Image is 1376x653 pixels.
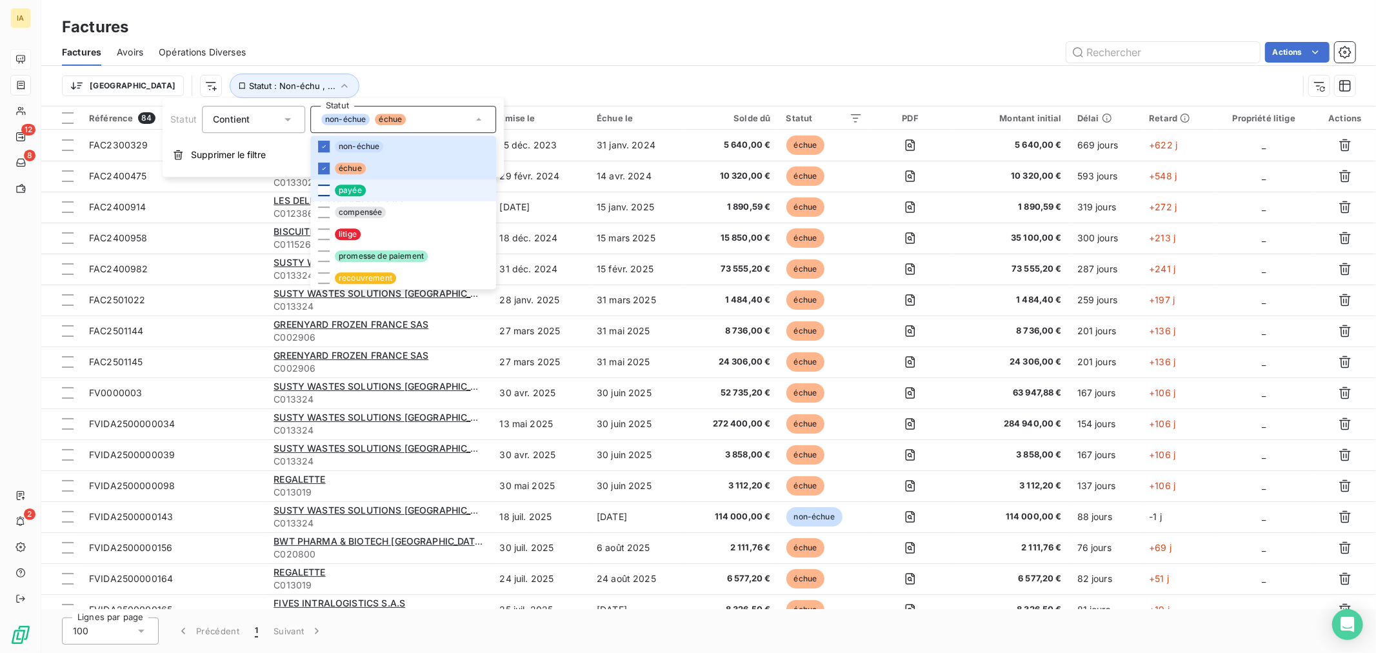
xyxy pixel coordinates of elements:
td: 88 jours [1070,501,1142,532]
td: 30 juin 2025 [589,439,684,470]
span: _ [1262,542,1266,553]
span: échue [786,414,825,434]
span: Contient [213,114,250,125]
span: BISCUITERIE LE STER LE PATISSIER [274,226,429,237]
div: Open Intercom Messenger [1332,609,1363,640]
span: _ [1262,449,1266,460]
span: 114 000,00 € [958,510,1061,523]
td: 30 juin 2025 [589,470,684,501]
span: FVIDA2500000156 [89,542,172,553]
span: +197 j [1149,294,1175,305]
td: 30 juin 2025 [589,377,684,408]
span: échue [375,114,406,125]
td: 14 avr. 2024 [589,161,684,192]
span: 3 858,00 € [692,448,770,461]
button: Supprimer le filtre [163,141,504,169]
td: 319 jours [1070,192,1142,223]
span: BWT PHARMA & BIOTECH [GEOGRAPHIC_DATA] [274,536,484,547]
span: FAC2300329 [89,139,148,150]
span: FVIDA2500000165 [89,604,172,615]
span: FVIDA2500000034 [89,418,175,429]
span: échue [786,136,825,155]
span: 2 111,76 € [958,541,1061,554]
span: 8 326,50 € [958,603,1061,616]
span: _ [1262,511,1266,522]
td: 15 févr. 2025 [589,254,684,285]
span: Statut : Non-échu , ... [249,81,335,91]
span: +19 j [1149,604,1170,615]
span: 10 320,00 € [692,170,770,183]
td: 31 mai 2025 [589,316,684,347]
span: 24 306,00 € [692,356,770,368]
div: IA [10,8,31,28]
span: 24 306,00 € [958,356,1061,368]
span: litige [335,228,361,240]
span: C013324 [274,393,484,406]
td: 31 janv. 2024 [589,130,684,161]
span: Avoirs [117,46,143,59]
span: _ [1262,604,1266,615]
span: C002906 [274,362,484,375]
span: C013302 [274,176,484,189]
td: 30 juil. 2025 [492,532,590,563]
td: 29 févr. 2024 [492,161,590,192]
span: 1 484,40 € [692,294,770,306]
span: _ [1262,263,1266,274]
span: 6 577,20 € [958,572,1061,585]
span: 10 320,00 € [958,170,1061,183]
span: _ [1262,170,1266,181]
span: +51 j [1149,573,1169,584]
span: +136 j [1149,325,1175,336]
span: échue [786,259,825,279]
span: C011526 [274,238,484,251]
span: Référence [89,113,133,123]
td: 287 jours [1070,254,1142,285]
td: 25 juil. 2025 [492,594,590,625]
span: _ [1262,139,1266,150]
div: Délai [1077,113,1134,123]
span: payée [335,185,366,196]
span: _ [1262,232,1266,243]
td: 30 mai 2025 [492,470,590,501]
td: 15 mars 2025 [589,223,684,254]
span: SUSTY WASTES SOLUTIONS [GEOGRAPHIC_DATA] (SWS FRANCE) [274,381,567,392]
span: 3 112,20 € [958,479,1061,492]
td: 31 mars 2025 [589,285,684,316]
img: Logo LeanPay [10,625,31,645]
button: Suivant [266,618,331,645]
span: 35 100,00 € [958,232,1061,245]
span: 8 [24,150,35,161]
span: 5 640,00 € [692,139,770,152]
td: 167 jours [1070,377,1142,408]
div: Actions [1322,113,1368,123]
input: Rechercher [1066,42,1260,63]
span: échue [786,352,825,372]
span: 6 577,20 € [692,572,770,585]
span: 1 890,59 € [958,201,1061,214]
span: C013324 [274,455,484,468]
span: échue [786,538,825,558]
span: 8 326,50 € [692,603,770,616]
span: C013324 [274,300,484,313]
span: C013019 [274,486,484,499]
div: Solde dû [692,113,770,123]
span: +106 j [1149,480,1175,491]
span: FVIDA2500000098 [89,480,175,491]
span: FAC2501144 [89,325,144,336]
span: LES DELICES DU VALPLESSIS [274,195,403,206]
span: +622 j [1149,139,1177,150]
span: +548 j [1149,170,1177,181]
span: échue [786,600,825,619]
td: 669 jours [1070,130,1142,161]
span: SUSTY WASTES SOLUTIONS [GEOGRAPHIC_DATA] (SWS FRANCE) [274,257,567,268]
span: -1 j [1149,511,1162,522]
div: Retard [1149,113,1206,123]
span: C012386 [274,207,484,220]
span: échue [335,163,366,174]
td: 30 juin 2025 [589,408,684,439]
span: C013324 [274,269,484,282]
span: REGALETTE [274,474,325,485]
span: SUSTY WASTES SOLUTIONS [GEOGRAPHIC_DATA] (SWS FRANCE) [274,288,567,299]
span: échue [786,383,825,403]
span: non-échue [321,114,370,125]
